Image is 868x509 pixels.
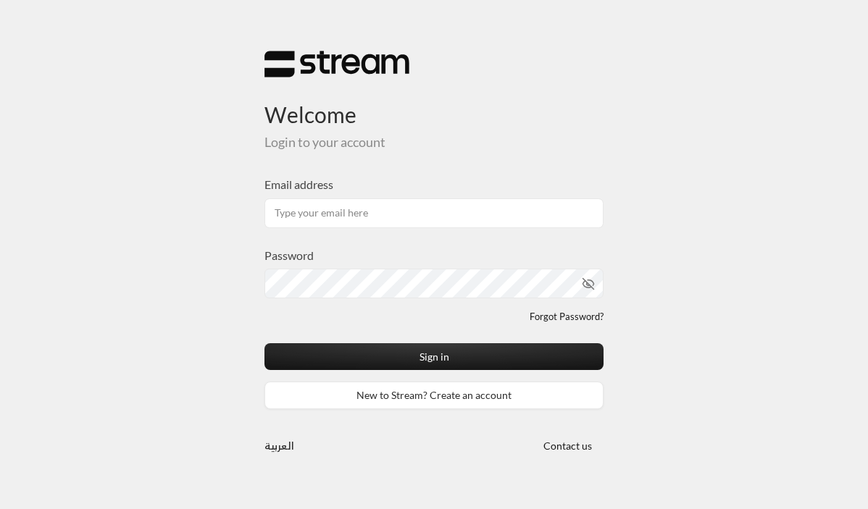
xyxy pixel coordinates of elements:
button: toggle password visibility [576,272,601,296]
label: Password [264,247,314,264]
button: Sign in [264,343,604,370]
h5: Login to your account [264,135,604,151]
a: New to Stream? Create an account [264,382,604,408]
h3: Welcome [264,78,604,128]
img: Stream Logo [264,50,409,78]
label: Email address [264,176,333,193]
button: Contact us [531,432,604,459]
a: العربية [264,432,294,459]
a: Forgot Password? [530,310,604,324]
a: Contact us [531,439,604,452]
input: Type your email here [264,198,604,228]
